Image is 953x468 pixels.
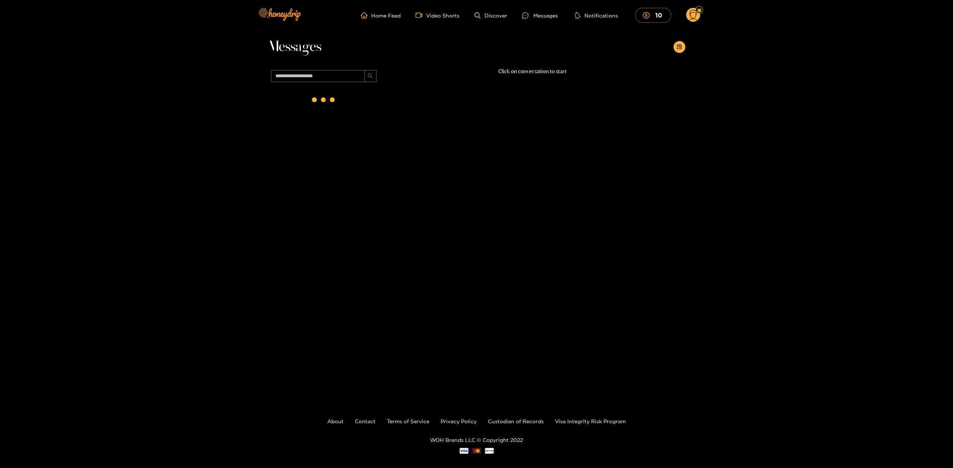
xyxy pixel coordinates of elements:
span: Messages [268,38,321,56]
button: Notifications [573,12,620,19]
a: About [327,418,344,424]
img: Fan Level [697,8,701,12]
a: Privacy Policy [441,418,477,424]
mark: 10 [654,11,663,19]
p: Click on conversation to start [380,67,685,76]
span: appstore-add [676,44,682,50]
span: search [367,73,373,79]
a: Video Shorts [416,12,460,19]
a: Contact [355,418,376,424]
a: Custodian of Records [488,418,544,424]
div: Messages [522,11,558,20]
a: Discover [474,12,507,19]
a: Visa Integrity Risk Program [555,418,626,424]
span: home [361,12,371,19]
a: Home Feed [361,12,401,19]
button: 10 [635,8,671,22]
span: dollar [643,12,653,19]
button: appstore-add [673,41,685,53]
span: video-camera [416,12,426,19]
button: search [365,70,376,82]
a: Terms of Service [387,418,429,424]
